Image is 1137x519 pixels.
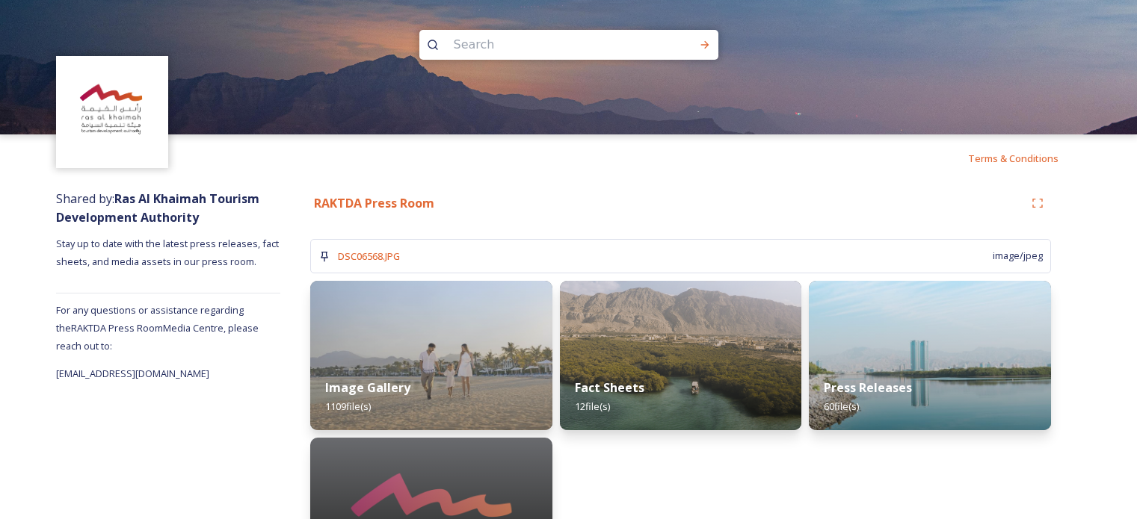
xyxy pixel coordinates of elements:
input: Search [446,28,651,61]
span: 60 file(s) [824,400,859,413]
span: 1109 file(s) [325,400,371,413]
span: For any questions or assistance regarding the RAKTDA Press Room Media Centre, please reach out to: [56,303,259,352]
img: Logo_RAKTDA_RGB-01.png [58,58,167,167]
span: Stay up to date with the latest press releases, fact sheets, and media assets in our press room. [56,237,281,268]
strong: Ras Al Khaimah Tourism Development Authority [56,190,259,226]
strong: Fact Sheets [575,379,644,396]
a: Terms & Conditions [968,149,1081,167]
span: DSC06568.JPG [338,249,400,263]
span: Terms & Conditions [968,152,1059,165]
span: [EMAIL_ADDRESS][DOMAIN_NAME] [56,367,209,380]
img: f0db2a41-4a96-4f71-8a17-3ff40b09c344.jpg [560,281,802,430]
strong: RAKTDA Press Room [314,195,434,211]
strong: Image Gallery [325,379,410,396]
span: image/jpeg [993,249,1043,263]
img: f5718702-a796-4956-8276-a74f38c09c52.jpg [310,281,552,430]
span: 12 file(s) [575,400,610,413]
span: Shared by: [56,190,259,226]
strong: Press Releases [824,379,912,396]
img: 013902d9-e17a-4d5b-8969-017c03a407ea.jpg [809,281,1051,430]
a: DSC06568.JPG [338,247,400,265]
